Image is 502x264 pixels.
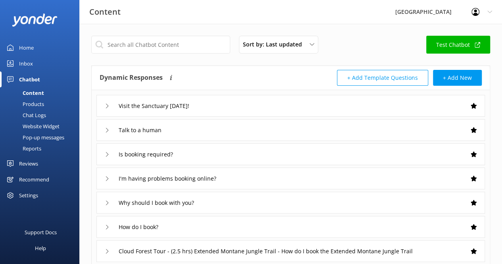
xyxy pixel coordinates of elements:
span: Sort by: Last updated [243,40,307,49]
a: Content [5,87,79,98]
a: Reports [5,143,79,154]
h4: Dynamic Responses [100,70,163,86]
div: Inbox [19,56,33,71]
div: Support Docs [25,224,57,240]
div: Website Widget [5,121,60,132]
a: Website Widget [5,121,79,132]
h3: Content [89,6,121,18]
div: Chat Logs [5,110,46,121]
div: Reviews [19,156,38,172]
div: Home [19,40,34,56]
button: + Add New [433,70,482,86]
button: + Add Template Questions [337,70,428,86]
div: Reports [5,143,41,154]
a: Pop-up messages [5,132,79,143]
div: Chatbot [19,71,40,87]
div: Content [5,87,44,98]
div: Settings [19,187,38,203]
a: Test Chatbot [426,36,490,54]
a: Chat Logs [5,110,79,121]
div: Recommend [19,172,49,187]
div: Pop-up messages [5,132,64,143]
div: Help [35,240,46,256]
div: Products [5,98,44,110]
a: Products [5,98,79,110]
img: yonder-white-logo.png [12,13,58,27]
input: Search all Chatbot Content [91,36,230,54]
